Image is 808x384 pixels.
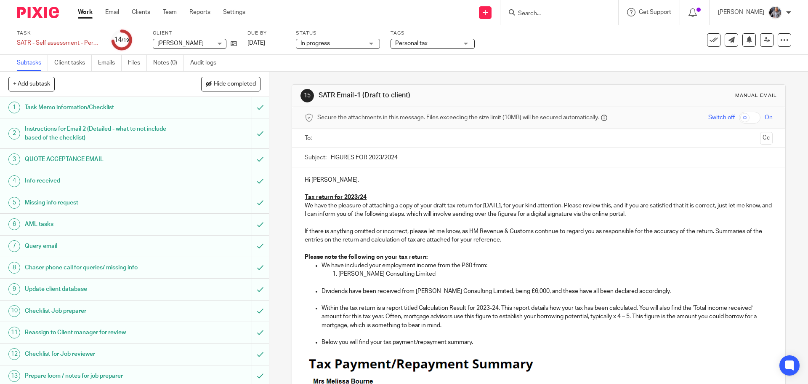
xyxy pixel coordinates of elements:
[300,89,314,102] div: 15
[319,91,557,100] h1: SATR Email-1 (Draft to client)
[105,8,119,16] a: Email
[8,175,20,187] div: 4
[322,287,772,295] p: Dividends have been received from [PERSON_NAME] Consulting Limited, being £6,000, and these have ...
[25,196,170,209] h1: Missing info request
[305,254,428,260] strong: Please note the following on your tax return:
[765,113,773,122] span: On
[25,283,170,295] h1: Update client database
[247,30,285,37] label: Due by
[153,55,184,71] a: Notes (0)
[163,8,177,16] a: Team
[300,40,330,46] span: In progress
[25,348,170,360] h1: Checklist for Job reviewer
[122,38,129,43] small: /19
[157,40,204,46] span: [PERSON_NAME]
[322,261,772,270] p: We have included your employment income from the P60 from:
[201,77,260,91] button: Hide completed
[8,102,20,113] div: 1
[305,153,327,162] label: Subject:
[8,327,20,338] div: 11
[25,218,170,231] h1: AML tasks
[8,262,20,274] div: 8
[25,240,170,252] h1: Query email
[128,55,147,71] a: Files
[132,8,150,16] a: Clients
[322,338,772,346] p: Below you will find your tax payment/repayment summary.
[8,128,20,140] div: 2
[305,134,314,142] label: To:
[296,30,380,37] label: Status
[305,194,367,200] u: Tax return for 2023/24
[8,153,20,165] div: 3
[8,197,20,209] div: 5
[25,305,170,317] h1: Checklist Job preparer
[8,283,20,295] div: 9
[8,77,55,91] button: + Add subtask
[78,8,93,16] a: Work
[322,304,772,330] p: Within the tax return is a report titled Calculation Result for 2023-24. This report details how ...
[98,55,122,71] a: Emails
[17,7,59,18] img: Pixie
[305,201,772,219] p: We have the pleasure of attaching a copy of your draft tax return for [DATE], for your kind atten...
[768,6,782,19] img: -%20%20-%20studio@ingrained.co.uk%20for%20%20-20220223%20at%20101413%20-%201W1A2026.jpg
[190,55,223,71] a: Audit logs
[25,370,170,382] h1: Prepare loom / notes for job preparer
[25,123,170,144] h1: Instructions for Email 2 (Detailed - what to not include based of the checklist)
[223,8,245,16] a: Settings
[708,113,735,122] span: Switch off
[735,92,777,99] div: Manual email
[8,218,20,230] div: 6
[338,270,772,278] p: [PERSON_NAME] Consulting Limited
[189,8,210,16] a: Reports
[8,240,20,252] div: 7
[718,8,764,16] p: [PERSON_NAME]
[114,35,129,45] div: 14
[247,40,265,46] span: [DATE]
[25,326,170,339] h1: Reassign to Client manager for review
[391,30,475,37] label: Tags
[8,348,20,360] div: 12
[639,9,671,15] span: Get Support
[317,113,599,122] span: Secure the attachments in this message. Files exceeding the size limit (10MB) will be secured aut...
[54,55,92,71] a: Client tasks
[25,175,170,187] h1: Info received
[25,153,170,166] h1: QUOTE ACCEPTANCE EMAIL
[17,39,101,47] div: SATR - Self assessment - Personal tax return SATR 23/24
[214,81,256,88] span: Hide completed
[153,30,237,37] label: Client
[517,10,593,18] input: Search
[25,101,170,114] h1: Task Memo information/Checklist
[17,30,101,37] label: Task
[8,370,20,382] div: 13
[25,261,170,274] h1: Chaser phone call for queries/ missing info
[8,305,20,317] div: 10
[395,40,428,46] span: Personal tax
[17,55,48,71] a: Subtasks
[760,132,773,145] button: Cc
[305,176,772,184] p: Hi [PERSON_NAME],
[305,219,772,244] p: If there is anything omitted or incorrect, please let me know, as HM Revenue & Customs continue t...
